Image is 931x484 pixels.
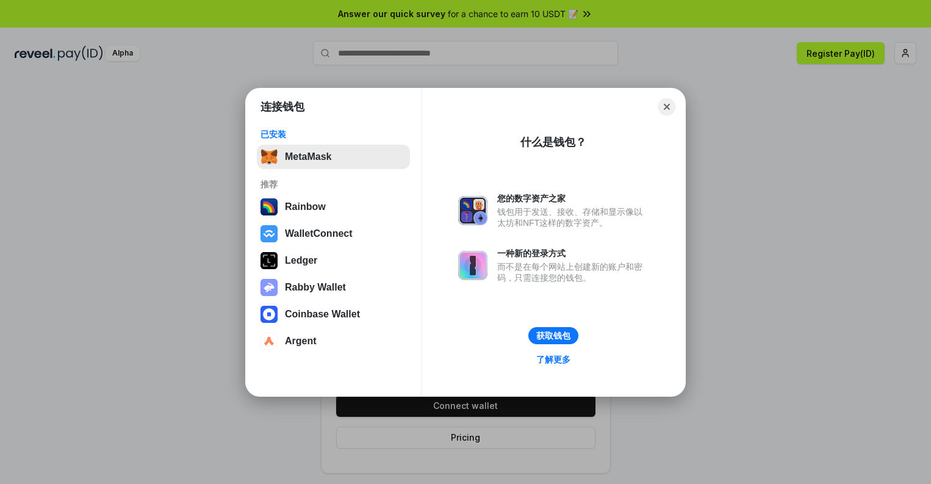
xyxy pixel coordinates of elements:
img: svg+xml,%3Csvg%20fill%3D%22none%22%20height%3D%2233%22%20viewBox%3D%220%200%2035%2033%22%20width%... [261,148,278,165]
div: MetaMask [285,151,331,162]
img: svg+xml,%3Csvg%20width%3D%22120%22%20height%3D%22120%22%20viewBox%3D%220%200%20120%20120%22%20fil... [261,198,278,215]
div: Argent [285,336,317,347]
div: WalletConnect [285,228,353,239]
div: 了解更多 [536,354,570,365]
div: 推荐 [261,179,406,190]
button: Rabby Wallet [257,275,410,300]
button: Close [658,98,675,115]
div: Ledger [285,255,317,266]
img: svg+xml,%3Csvg%20xmlns%3D%22http%3A%2F%2Fwww.w3.org%2F2000%2Fsvg%22%20width%3D%2228%22%20height%3... [261,252,278,269]
div: Rabby Wallet [285,282,346,293]
img: svg+xml,%3Csvg%20xmlns%3D%22http%3A%2F%2Fwww.w3.org%2F2000%2Fsvg%22%20fill%3D%22none%22%20viewBox... [458,251,487,280]
img: svg+xml,%3Csvg%20xmlns%3D%22http%3A%2F%2Fwww.w3.org%2F2000%2Fsvg%22%20fill%3D%22none%22%20viewBox... [458,196,487,225]
button: Rainbow [257,195,410,219]
button: WalletConnect [257,222,410,246]
div: Coinbase Wallet [285,309,360,320]
button: MetaMask [257,145,410,169]
img: svg+xml,%3Csvg%20xmlns%3D%22http%3A%2F%2Fwww.w3.org%2F2000%2Fsvg%22%20fill%3D%22none%22%20viewBox... [261,279,278,296]
div: 已安装 [261,129,406,140]
img: svg+xml,%3Csvg%20width%3D%2228%22%20height%3D%2228%22%20viewBox%3D%220%200%2028%2028%22%20fill%3D... [261,225,278,242]
button: 获取钱包 [528,327,578,344]
button: Ledger [257,248,410,273]
a: 了解更多 [529,352,578,367]
div: 您的数字资产之家 [497,193,649,204]
img: svg+xml,%3Csvg%20width%3D%2228%22%20height%3D%2228%22%20viewBox%3D%220%200%2028%2028%22%20fill%3D... [261,333,278,350]
div: 而不是在每个网站上创建新的账户和密码，只需连接您的钱包。 [497,261,649,283]
img: svg+xml,%3Csvg%20width%3D%2228%22%20height%3D%2228%22%20viewBox%3D%220%200%2028%2028%22%20fill%3D... [261,306,278,323]
button: Coinbase Wallet [257,302,410,327]
button: Argent [257,329,410,353]
div: 什么是钱包？ [520,135,586,150]
div: Rainbow [285,201,326,212]
div: 一种新的登录方式 [497,248,649,259]
div: 获取钱包 [536,330,570,341]
h1: 连接钱包 [261,99,304,114]
div: 钱包用于发送、接收、存储和显示像以太坊和NFT这样的数字资产。 [497,206,649,228]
